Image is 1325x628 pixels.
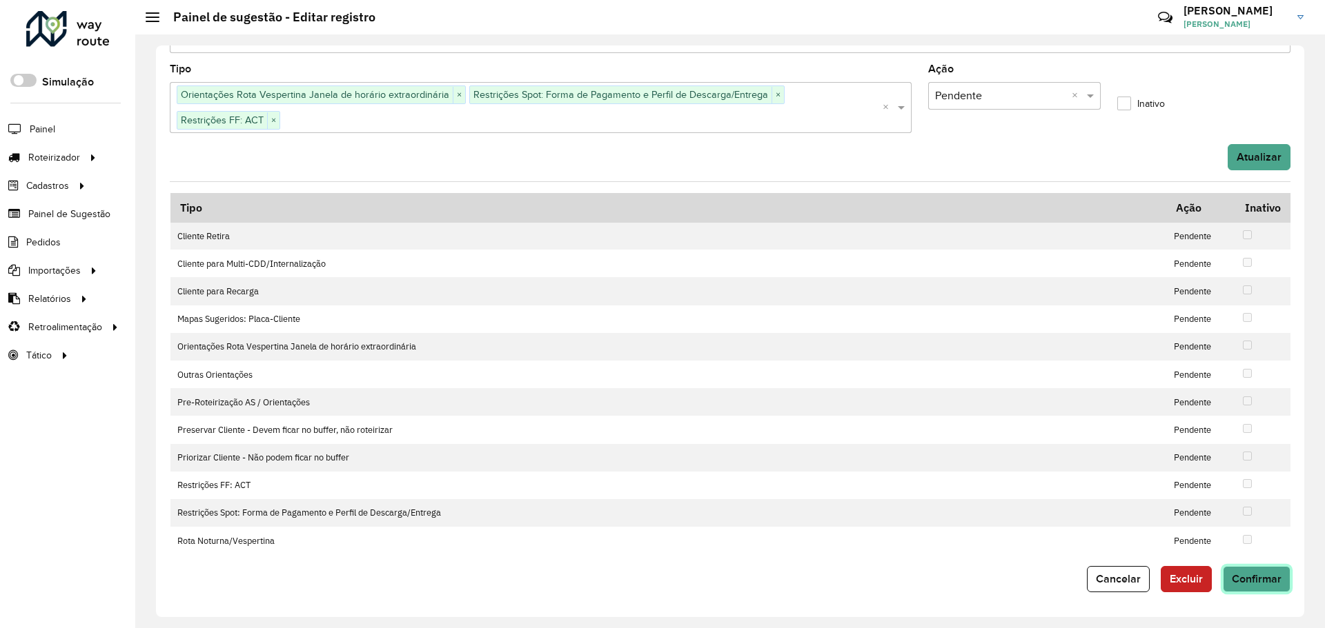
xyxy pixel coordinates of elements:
[28,292,71,306] span: Relatórios
[170,416,1167,443] td: Preservar Cliente - Devem ficar no buffer, não roteirizar
[1117,97,1165,111] label: Inativo
[1166,388,1235,416] td: Pendente
[26,179,69,193] span: Cadastros
[1184,4,1287,17] h3: [PERSON_NAME]
[1228,144,1290,170] button: Atualizar
[1166,416,1235,443] td: Pendente
[170,193,1167,222] th: Tipo
[28,320,102,334] span: Retroalimentação
[1166,193,1235,222] th: Ação
[170,361,1167,388] td: Outras Orientações
[453,87,465,103] span: ×
[28,263,81,278] span: Importações
[1161,566,1212,592] button: Excluir
[170,250,1167,277] td: Cliente para Multi-CDD/Internalização
[1166,472,1235,499] td: Pendente
[267,112,279,129] span: ×
[170,388,1167,416] td: Pre-Roteirização AS / Orientações
[28,150,80,165] span: Roteirizador
[170,223,1167,250] td: Cliente Retira
[1166,361,1235,388] td: Pendente
[1184,18,1287,30] span: [PERSON_NAME]
[1150,3,1180,32] a: Contato Rápido
[170,499,1167,527] td: Restrições Spot: Forma de Pagamento e Perfil de Descarga/Entrega
[170,61,191,77] label: Tipo
[1232,573,1282,585] span: Confirmar
[170,277,1167,305] td: Cliente para Recarga
[1235,193,1290,222] th: Inativo
[928,61,954,77] label: Ação
[177,112,267,128] span: Restrições FF: ACT
[170,444,1167,472] td: Priorizar Cliente - Não podem ficar no buffer
[1096,573,1141,585] span: Cancelar
[1166,444,1235,472] td: Pendente
[772,87,784,103] span: ×
[1087,566,1150,592] button: Cancelar
[170,305,1167,333] td: Mapas Sugeridos: Placa-Cliente
[170,333,1167,361] td: Orientações Rota Vespertina Janela de horário extraordinária
[1166,250,1235,277] td: Pendente
[159,10,375,25] h2: Painel de sugestão - Editar registro
[42,74,94,90] label: Simulação
[1166,305,1235,333] td: Pendente
[1223,566,1290,592] button: Confirmar
[883,99,894,116] span: Clear all
[26,235,61,250] span: Pedidos
[1166,277,1235,305] td: Pendente
[170,527,1167,554] td: Rota Noturna/Vespertina
[1166,333,1235,361] td: Pendente
[26,348,52,363] span: Tático
[28,207,110,221] span: Painel de Sugestão
[170,472,1167,499] td: Restrições FF: ACT
[177,86,453,103] span: Orientações Rota Vespertina Janela de horário extraordinária
[1072,88,1083,104] span: Clear all
[1170,573,1203,585] span: Excluir
[30,122,55,136] span: Painel
[1166,223,1235,250] td: Pendente
[1166,499,1235,527] td: Pendente
[1166,527,1235,554] td: Pendente
[470,86,772,103] span: Restrições Spot: Forma de Pagamento e Perfil de Descarga/Entrega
